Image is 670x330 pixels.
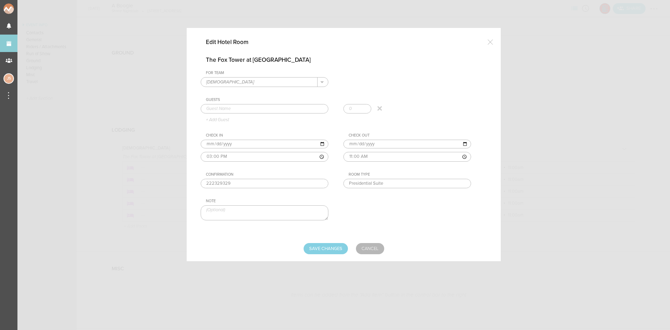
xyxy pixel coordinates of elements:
[206,38,259,46] h4: Edit Hotel Room
[206,172,328,177] div: Confirmation
[206,133,328,138] div: Check In
[3,73,14,84] div: Jessica Smith
[343,152,471,162] input: ––:–– ––
[201,118,229,122] a: + Add Guest
[206,199,328,204] div: Note
[206,97,487,102] div: Guests
[201,104,328,114] input: Guest Name
[349,133,471,138] div: Check Out
[201,78,318,87] input: Select a Team (Required)
[343,104,371,114] input: 0
[304,243,348,254] input: Save Changes
[349,172,471,177] div: Room Type
[206,71,328,75] div: For Team
[201,152,328,162] input: ––:–– ––
[356,243,384,254] a: Cancel
[3,3,43,14] img: NOMAD
[201,56,473,71] h4: The Fox Tower at [GEOGRAPHIC_DATA]
[201,117,229,123] p: + Add Guest
[318,78,328,87] button: .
